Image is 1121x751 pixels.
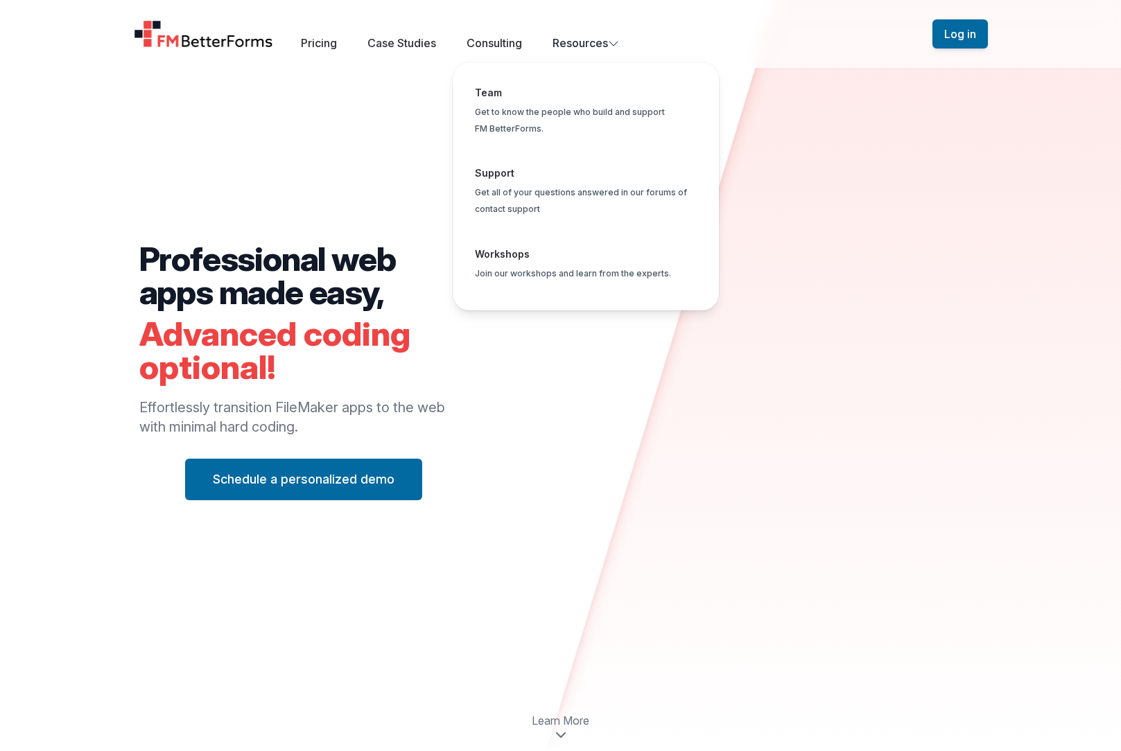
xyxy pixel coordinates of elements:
[185,459,422,500] button: Schedule a personalized demo
[139,242,469,309] h2: Professional web apps made easy,
[367,36,436,50] a: Case Studies
[139,398,469,436] p: Effortlessly transition FileMaker apps to the web with minimal hard coding.
[475,87,502,98] a: Team
[301,36,337,50] a: Pricing
[553,35,619,51] button: Resources Team Get to know the people who build and support FM BetterForms. Support Get all of yo...
[134,20,274,48] a: Home
[117,17,1005,51] nav: Global
[932,19,988,48] button: Log in
[475,167,514,179] a: Support
[532,712,589,729] span: Learn More
[475,248,530,260] a: Workshops
[467,36,522,50] a: Consulting
[139,317,469,384] h2: Advanced coding optional!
